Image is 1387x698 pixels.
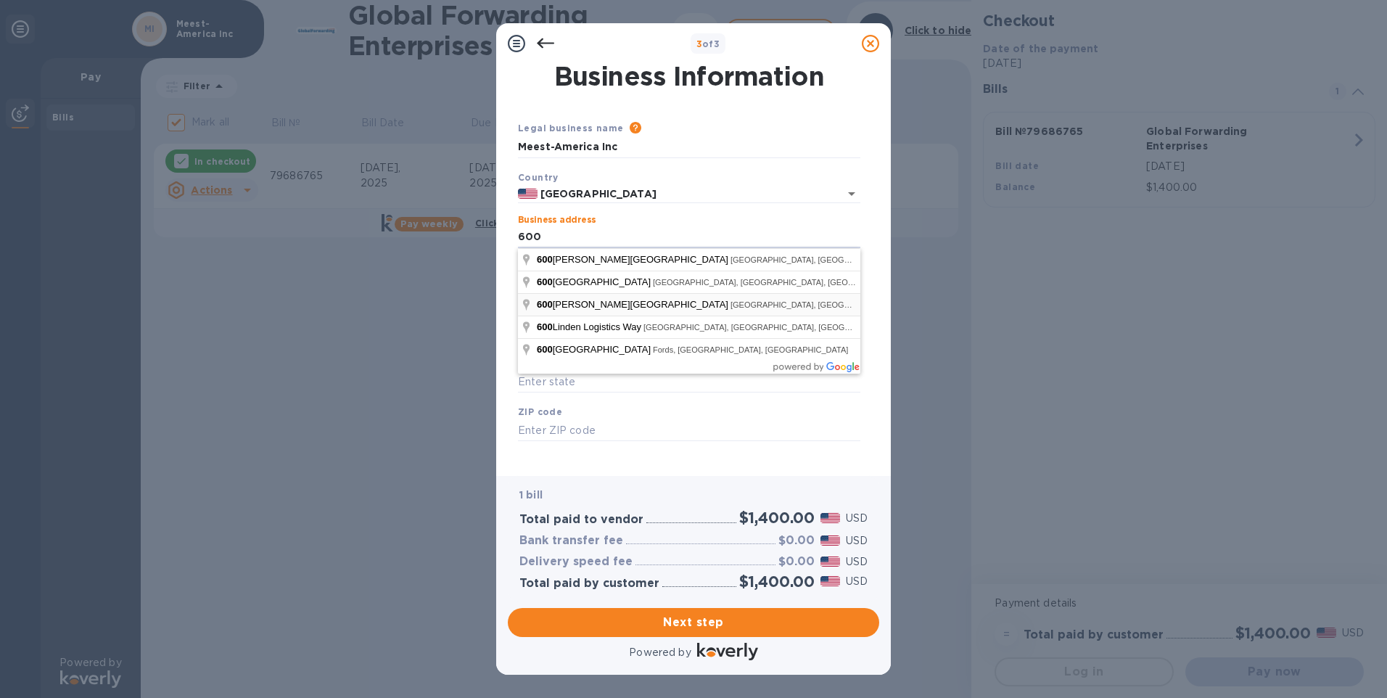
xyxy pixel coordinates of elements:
[730,255,989,264] span: [GEOGRAPHIC_DATA], [GEOGRAPHIC_DATA], [GEOGRAPHIC_DATA]
[519,513,643,527] h3: Total paid to vendor
[537,276,653,287] span: [GEOGRAPHIC_DATA]
[846,511,868,526] p: USD
[515,61,863,91] h1: Business Information
[696,38,702,49] span: 3
[537,276,553,287] span: 600
[538,185,820,203] input: Select country
[537,344,653,355] span: [GEOGRAPHIC_DATA]
[653,345,848,354] span: Fords, [GEOGRAPHIC_DATA], [GEOGRAPHIC_DATA]
[518,371,860,393] input: Enter state
[820,576,840,586] img: USD
[537,321,553,332] span: 600
[846,574,868,589] p: USD
[518,226,860,248] input: Enter address
[739,572,815,591] h2: $1,400.00
[537,254,553,265] span: 600
[537,321,643,332] span: Linden Logistics Way
[519,555,633,569] h3: Delivery speed fee
[841,184,862,204] button: Open
[518,419,860,441] input: Enter ZIP code
[820,535,840,546] img: USD
[730,300,989,309] span: [GEOGRAPHIC_DATA], [GEOGRAPHIC_DATA], [GEOGRAPHIC_DATA]
[846,554,868,570] p: USD
[778,555,815,569] h3: $0.00
[653,278,911,287] span: [GEOGRAPHIC_DATA], [GEOGRAPHIC_DATA], [GEOGRAPHIC_DATA]
[739,509,815,527] h2: $1,400.00
[518,406,562,417] b: ZIP code
[518,172,559,183] b: Country
[820,513,840,523] img: USD
[519,534,623,548] h3: Bank transfer fee
[696,38,720,49] b: of 3
[519,614,868,631] span: Next step
[518,136,860,158] input: Enter legal business name
[537,344,553,355] span: 600
[519,577,659,591] h3: Total paid by customer
[519,489,543,501] b: 1 bill
[820,557,840,567] img: USD
[629,645,691,660] p: Powered by
[518,123,624,134] b: Legal business name
[778,534,815,548] h3: $0.00
[697,643,758,660] img: Logo
[643,323,902,332] span: [GEOGRAPHIC_DATA], [GEOGRAPHIC_DATA], [GEOGRAPHIC_DATA]
[508,608,879,637] button: Next step
[537,299,730,310] span: [PERSON_NAME][GEOGRAPHIC_DATA]
[518,189,538,199] img: US
[846,533,868,549] p: USD
[537,254,730,265] span: [PERSON_NAME][GEOGRAPHIC_DATA]
[518,216,596,225] label: Business address
[537,299,553,310] span: 600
